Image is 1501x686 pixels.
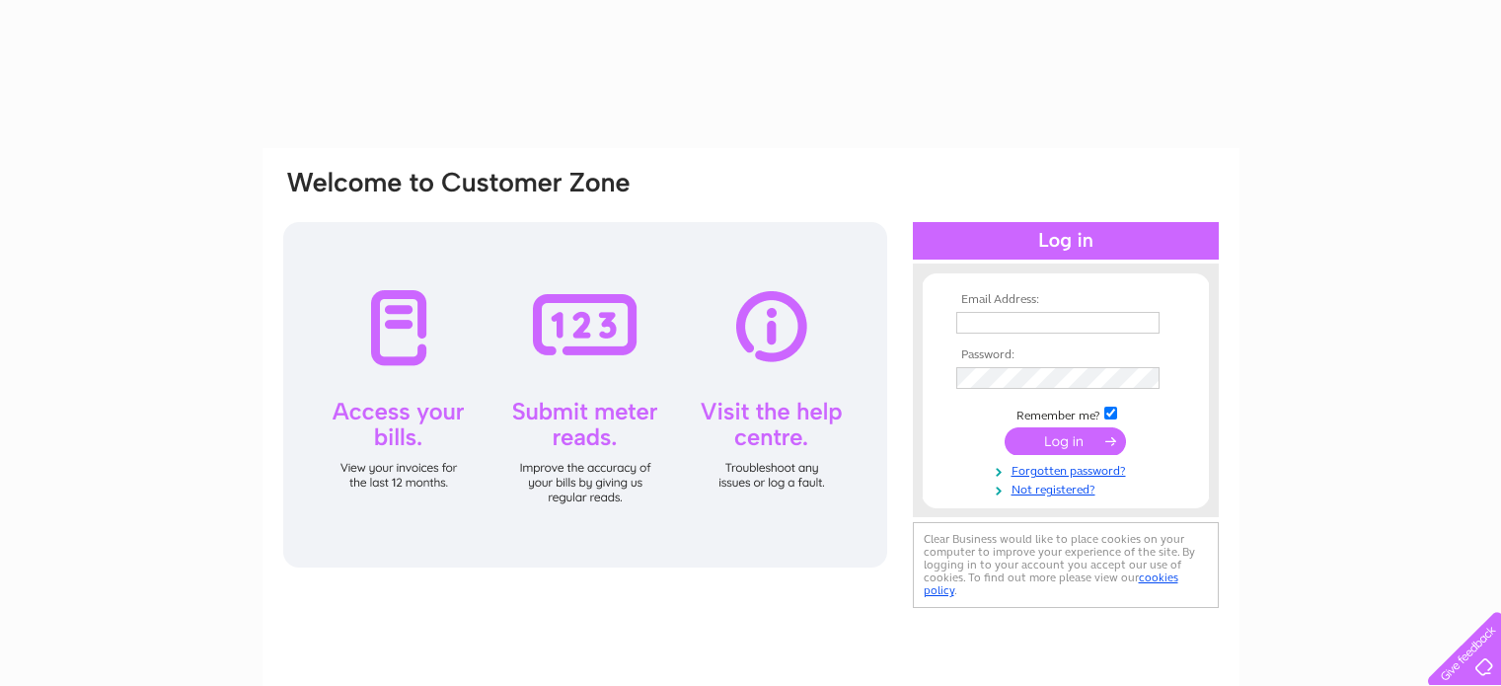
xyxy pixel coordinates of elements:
th: Password: [951,348,1180,362]
input: Submit [1005,427,1126,455]
a: cookies policy [924,571,1178,597]
th: Email Address: [951,293,1180,307]
td: Remember me? [951,404,1180,423]
a: Not registered? [956,479,1180,497]
div: Clear Business would like to place cookies on your computer to improve your experience of the sit... [913,522,1219,608]
a: Forgotten password? [956,460,1180,479]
